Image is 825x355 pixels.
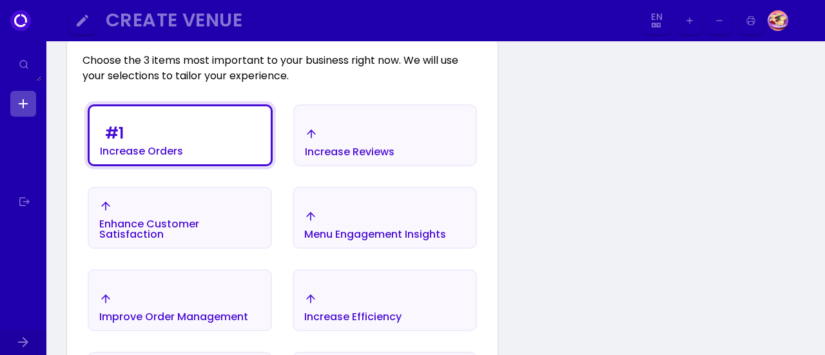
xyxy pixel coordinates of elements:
div: Improve Order Management [99,312,248,322]
button: Create Venue [101,6,638,35]
button: Improve Order Management [88,269,272,331]
div: Increase Reviews [305,147,394,157]
div: Create Venue [106,13,625,28]
div: Increase Orders [100,146,183,157]
button: Increase Efficiency [293,269,477,331]
div: Increase Efficiency [304,312,402,322]
button: #1Increase Orders [88,104,273,166]
button: Menu Engagement Insights [293,187,477,249]
img: Image [768,10,788,31]
img: Image [792,10,813,31]
button: Increase Reviews [293,104,477,166]
button: Enhance Customer Satisfaction [88,187,272,249]
div: # 1 [105,126,124,141]
div: Menu Engagement Insights [304,229,446,240]
div: Choose the 3 items most important to your business right now. We will use your selections to tail... [67,37,498,84]
div: Enhance Customer Satisfaction [99,219,260,240]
